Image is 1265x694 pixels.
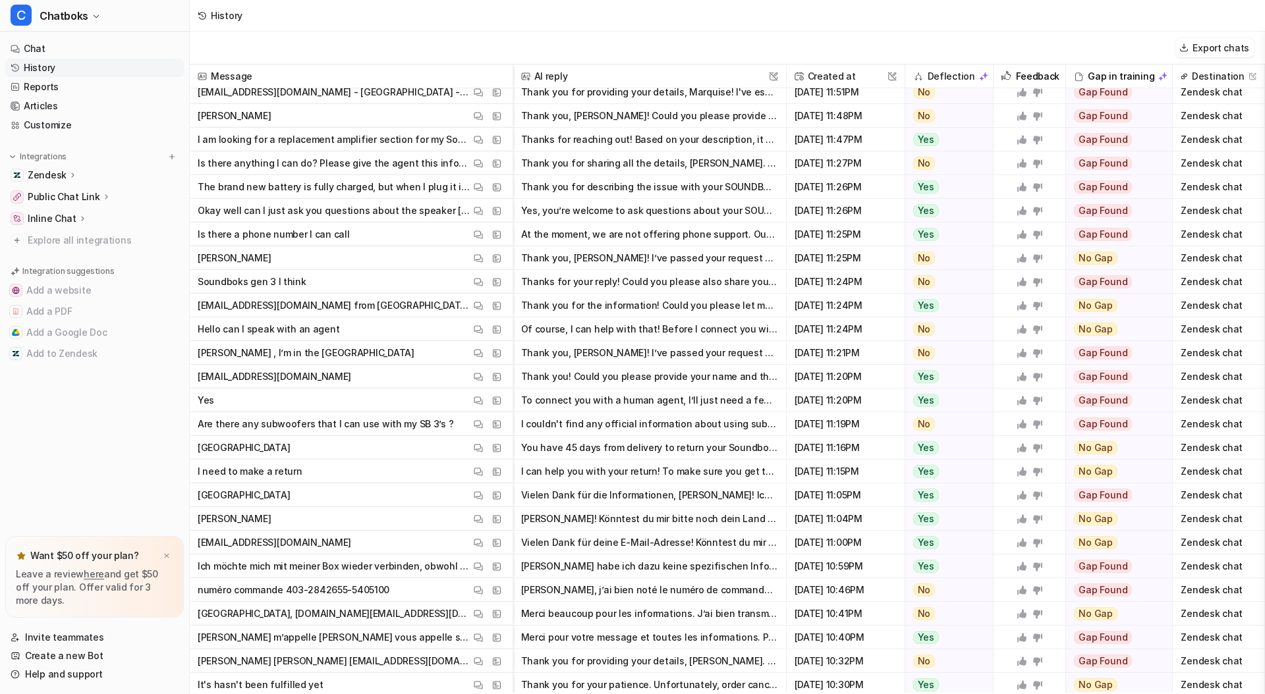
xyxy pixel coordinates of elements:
[1178,365,1259,388] span: Zendesk chat
[1066,460,1164,483] button: No Gap
[198,317,339,341] p: Hello can I speak with an agent
[1074,583,1132,597] span: Gap Found
[5,628,184,647] a: Invite teammates
[905,531,986,554] button: Yes
[521,460,778,483] button: I can help you with your return! To make sure you get the correct instructions and return form, c...
[1178,199,1259,223] span: Zendesk chat
[5,150,70,163] button: Integrations
[28,212,76,225] p: Inline Chat
[913,252,936,265] span: No
[1066,531,1164,554] button: No Gap
[1178,175,1259,199] span: Zendesk chat
[913,512,939,525] span: Yes
[521,483,778,507] button: Vielen Dank für die Informationen, [PERSON_NAME]! Ich habe deine Anfrage an unser Support-Team we...
[792,223,899,246] span: [DATE] 11:25PM
[905,317,986,341] button: No
[198,388,214,412] p: Yes
[1178,649,1259,673] span: Zendesk chat
[198,128,470,151] p: I am looking for a replacement amplifier section for my Soundboks.....The model says Sounboks it ...
[1066,554,1164,578] button: Gap Found
[905,649,986,673] button: No
[1066,80,1164,104] button: Gap Found
[1178,341,1259,365] span: Zendesk chat
[12,329,20,336] img: Add a Google Doc
[913,678,939,691] span: Yes
[1074,133,1132,146] span: Gap Found
[16,568,173,607] p: Leave a review and get $50 off your plan. Offer valid for 3 more days.
[198,578,389,602] p: numéro commande 403-2842655-5405100
[913,204,939,217] span: Yes
[1074,180,1132,194] span: Gap Found
[905,436,986,460] button: Yes
[5,665,184,683] a: Help and support
[1066,151,1164,175] button: Gap Found
[1066,507,1164,531] button: No Gap
[5,59,184,77] a: History
[521,412,778,436] button: I couldn't find any official information about using subwoofers with your Soundboks Gen. 3. If yo...
[1074,512,1117,525] span: No Gap
[28,169,67,182] p: Zendesk
[40,7,88,25] span: Chatboks
[905,578,986,602] button: No
[521,531,778,554] button: Vielen Dank für deine E-Mail-Adresse! Könntest du mir bitte noch deinen vollständigen Namen und d...
[1066,412,1164,436] button: Gap Found
[913,394,939,407] span: Yes
[521,294,778,317] button: Thank you for the information! Could you please let me know your name and which SOUNDBOKS model y...
[5,116,184,134] a: Customize
[1074,204,1132,217] span: Gap Found
[913,631,939,644] span: Yes
[1178,388,1259,412] span: Zendesk chat
[521,246,778,270] button: Thank you, [PERSON_NAME]! I’ve passed your request along to our team. One of our agents will get ...
[198,223,349,246] p: Is there a phone number I can call
[913,465,939,478] span: Yes
[198,151,470,175] p: Is there anything I can do? Please give the agent this information
[913,228,939,241] span: Yes
[792,128,899,151] span: [DATE] 11:47PM
[905,341,986,365] button: No
[1066,365,1164,388] button: Gap Found
[521,80,778,104] button: Thank you for providing your details, Marquise! I've escalated your request to our support team. ...
[1178,578,1259,602] span: Zendesk chat
[1178,80,1259,104] span: Zendesk chat
[13,215,21,223] img: Inline Chat
[1178,128,1259,151] span: Zendesk chat
[1074,346,1132,360] span: Gap Found
[521,104,778,128] button: Thank you, [PERSON_NAME]! Could you please provide your email address and your country of residen...
[30,549,139,562] p: Want $50 off your plan?
[1074,252,1117,265] span: No Gap
[198,175,470,199] p: The brand new battery is fully charged, but when I plug it in to the speaker it begins flashing o...
[913,133,939,146] span: Yes
[905,223,986,246] button: Yes
[198,199,470,223] p: Okay well can I just ask you questions about the speaker [PERSON_NAME]
[792,199,899,223] span: [DATE] 11:26PM
[1066,270,1164,294] button: Gap Found
[1178,223,1259,246] span: Zendesk chat
[5,343,184,364] button: Add to ZendeskAdd to Zendesk
[1066,128,1164,151] button: Gap Found
[198,412,453,436] p: Are there any subwoofers that I can use with my SB 3’s ?
[16,550,26,561] img: star
[1074,654,1132,668] span: Gap Found
[167,152,177,161] img: menu_add.svg
[1074,489,1132,502] span: Gap Found
[521,578,778,602] button: [PERSON_NAME], j’ai bien noté le numéro de commande. [PERSON_NAME] demande a été transmise à notr...
[521,649,778,673] button: Thank you for providing your details, [PERSON_NAME]. I’ve escalated your request to our support t...
[1074,536,1117,549] span: No Gap
[913,157,936,170] span: No
[905,412,986,436] button: No
[1066,223,1164,246] button: Gap Found
[198,554,470,578] p: Ich möchte mich mit meiner Box wieder verbinden, obwohl ein anderer vekrjudben ist
[792,436,899,460] span: [DATE] 11:16PM
[1016,65,1059,88] h2: Feedback
[1074,299,1117,312] span: No Gap
[792,483,899,507] span: [DATE] 11:05PM
[792,80,899,104] span: [DATE] 11:51PM
[792,507,899,531] span: [DATE] 11:04PM
[792,270,899,294] span: [DATE] 11:24PM
[521,151,778,175] button: Thank you for sharing all the details, [PERSON_NAME]. There isn’t a quick fix for a single flashi...
[198,436,290,460] p: [GEOGRAPHIC_DATA]
[1178,483,1259,507] span: Zendesk chat
[1066,199,1164,223] button: Gap Found
[211,9,242,22] div: History
[905,270,986,294] button: No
